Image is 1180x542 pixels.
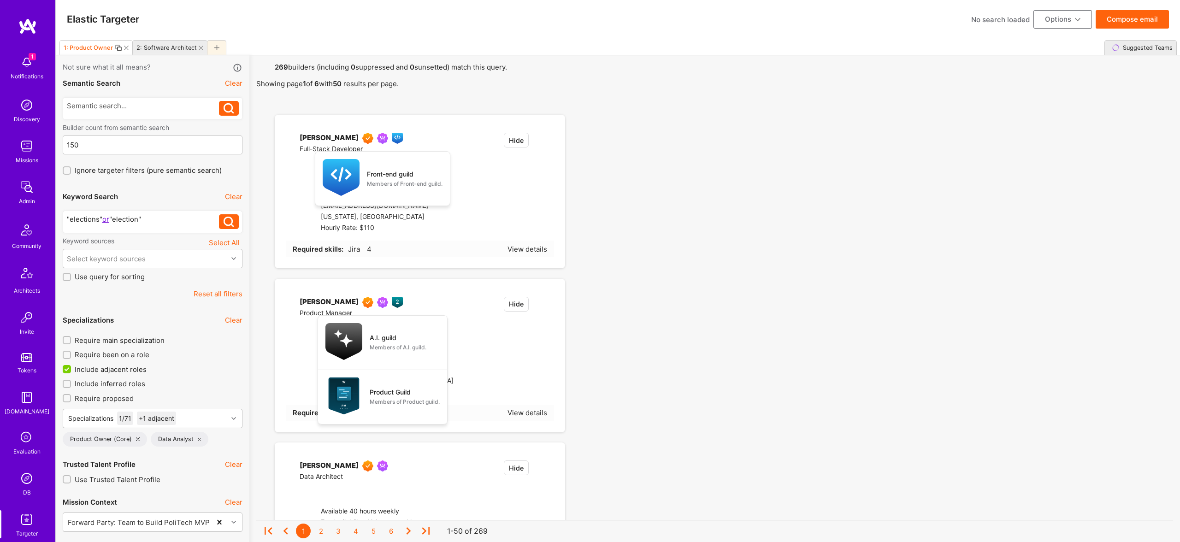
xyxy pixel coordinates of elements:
i: icon CircleLoadingViolet [1111,43,1120,52]
i: icon Close [199,46,203,50]
div: 1-50 of 269 [447,526,488,536]
div: View details [507,408,547,418]
div: Product Guild [370,387,411,397]
div: Trusted Talent Profile [63,460,136,469]
strong: 50 [333,79,342,88]
button: Clear [225,315,242,325]
span: Include adjacent roles [75,365,147,374]
button: Clear [225,192,242,201]
div: "elections" or "election" [67,214,219,224]
div: Est Availability 40 hours weekly [321,517,434,528]
button: Reset all filters [194,289,242,299]
span: Use Trusted Talent Profile [75,475,160,484]
img: admin teamwork [18,178,36,196]
span: Include inferred roles [75,379,145,389]
strong: 1 [303,79,306,88]
i: icon Info [232,63,243,73]
i: icon linkedIn [300,484,307,491]
img: Admin Search [18,469,36,488]
button: Hide [504,460,529,475]
i: icon Chevron [231,256,236,261]
i: icon Close [198,437,201,441]
div: 5 [366,524,381,538]
button: Hide [504,297,529,312]
div: Evaluation [13,447,41,456]
div: Discovery [14,114,40,124]
div: Front-end guild [367,169,413,179]
label: Keyword sources [63,236,114,245]
button: Compose email [1096,10,1169,29]
button: Options [1033,10,1092,29]
img: Product Guild [325,377,362,414]
div: +1 adjacent [137,412,176,425]
div: Semantic Search [63,78,120,88]
i: icon Chevron [231,520,236,524]
i: icon Close [136,437,140,441]
div: Product Manager [300,308,403,319]
div: View details [507,244,547,254]
strong: 269 [275,63,288,71]
div: Specializations [68,413,113,423]
button: Clear [225,497,242,507]
div: 6 [383,524,398,538]
div: 2: Software Architect [136,44,197,51]
div: Product Owner (Core) [63,432,147,447]
i: icon SelectionTeam [18,429,35,447]
div: Data Architect [300,471,392,483]
div: 1 [296,524,311,538]
div: Targeter [16,529,38,538]
div: Hourly Rate: $110 [321,223,434,234]
div: 1: Product Owner [64,44,113,51]
strong: 6 [314,79,319,88]
div: Mission Context [63,497,117,507]
div: Notifications [11,71,43,81]
div: Architects [14,286,40,295]
i: icon ArrowDownBlack [1075,17,1080,23]
img: Architects [16,264,38,286]
strong: 0 [410,63,414,71]
div: Members of Front-end guild. [367,179,442,189]
div: Suggested Teams [1119,41,1173,54]
img: Community [16,219,38,241]
i: icon linkedIn [300,157,307,164]
i: icon EmptyStar [540,133,547,140]
i: icon Plus [214,45,219,50]
img: Front-end guild [323,159,360,196]
img: Exceptional A.Teamer [362,133,373,144]
span: 1 [29,53,36,60]
div: No search loaded [971,15,1030,24]
div: Tokens [18,365,36,375]
div: 2 [313,524,328,538]
span: Require main specialization [75,336,165,345]
p: Showing page of with results per page. [256,79,1173,88]
img: Exceptional A.Teamer [362,297,373,308]
span: Ignore targeter filters (pure semantic search) [75,165,222,175]
button: Select All [206,236,242,249]
div: A.I. guild [370,333,396,342]
div: 3 [331,524,346,538]
div: Keyword Search [63,192,118,201]
img: discovery [18,96,36,114]
i: icon Copy [115,44,122,52]
div: DB [23,488,31,497]
h3: Elastic Targeter [67,13,139,25]
img: Been on Mission [377,297,388,308]
i: icon linkedIn [300,321,307,328]
button: Clear [225,460,242,469]
div: Invite [20,327,34,336]
div: [PERSON_NAME] [300,133,359,144]
span: Use query for sorting [75,272,145,282]
div: Available 40 hours weekly [321,506,434,517]
div: Members of Product guild. [370,397,440,406]
img: Been on Mission [377,460,388,471]
img: teamwork [18,137,36,155]
button: Clear [225,78,242,88]
img: Skill Targeter [18,510,36,529]
img: Been on Mission [377,133,388,144]
img: logo [18,18,37,35]
div: [US_STATE], [GEOGRAPHIC_DATA] [321,212,434,223]
button: Hide [504,133,529,147]
i: icon Close [124,46,129,50]
label: Builder count from semantic search [63,123,242,132]
div: [DOMAIN_NAME] [5,406,49,416]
